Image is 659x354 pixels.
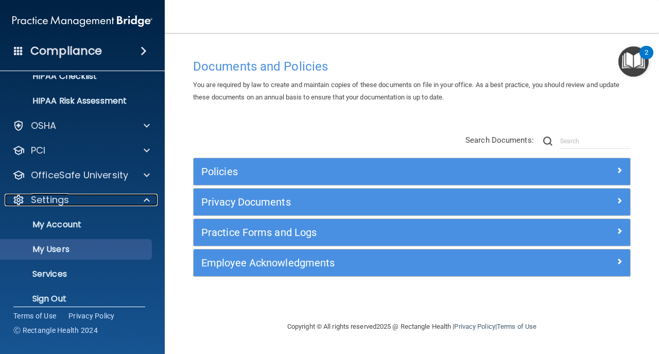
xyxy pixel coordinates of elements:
[201,163,622,180] a: Policies
[7,269,147,279] p: Services
[201,227,513,238] h5: Practice Forms and Logs
[201,257,513,268] h5: Employee Acknowledgments
[12,11,152,31] img: PMB logo
[193,81,620,101] span: You are required by law to create and maintain copies of these documents on file in your office. ...
[31,144,45,157] p: PCI
[7,96,147,106] p: HIPAA Risk Assessment
[12,194,150,206] a: Settings
[201,224,622,241] a: Practice Forms and Logs
[201,166,513,177] h5: Policies
[7,71,147,81] p: HIPAA Checklist
[31,194,69,206] p: Settings
[7,294,147,304] p: Sign Out
[201,194,622,210] a: Privacy Documents
[31,169,128,181] p: OfficeSafe University
[12,169,150,181] a: OfficeSafe University
[201,196,513,208] h5: Privacy Documents
[31,120,57,132] p: OSHA
[7,244,147,255] p: My Users
[193,60,631,73] h4: Documents and Policies
[7,220,147,230] p: My Account
[465,136,534,145] span: Search Documents:
[13,311,56,321] a: Terms of Use
[13,325,98,335] span: Ⓒ Rectangle Health 2024
[618,46,649,77] button: Open Resource Center, 2 new notifications
[12,144,150,157] a: PCI
[224,310,600,343] div: Copyright © All rights reserved 2025 @ Rectangle Health | |
[68,311,115,321] a: Privacy Policy
[201,255,622,271] a: Employee Acknowledgments
[497,323,536,330] a: Terms of Use
[645,53,648,66] div: 2
[12,120,150,132] a: OSHA
[454,323,495,330] a: Privacy Policy
[543,137,552,146] img: ic-search.3b580494.png
[30,44,102,58] h4: Compliance
[560,133,631,149] input: Search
